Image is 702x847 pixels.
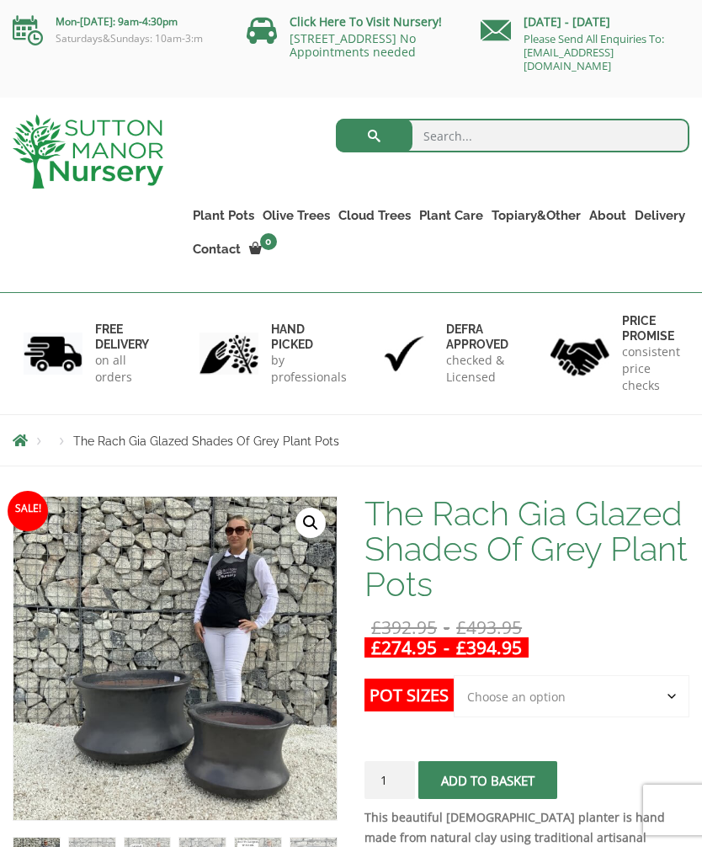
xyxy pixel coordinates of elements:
a: [STREET_ADDRESS] No Appointments needed [290,30,416,60]
span: 0 [260,233,277,250]
p: Mon-[DATE]: 9am-4:30pm [13,12,221,32]
a: 0 [245,237,282,261]
a: Plant Care [415,204,487,227]
bdi: 394.95 [456,636,522,659]
a: Contact [189,237,245,261]
bdi: 392.95 [371,615,437,639]
a: Topiary&Other [487,204,585,227]
label: Pot Sizes [364,679,454,711]
bdi: 493.95 [456,615,522,639]
span: £ [371,615,381,639]
bdi: 274.95 [371,636,437,659]
input: Search... [336,119,690,152]
a: Delivery [630,204,689,227]
p: [DATE] - [DATE] [481,12,689,32]
p: Saturdays&Sundays: 10am-3:m [13,32,221,45]
h6: hand picked [271,322,347,352]
button: Add to basket [418,761,557,799]
p: consistent price checks [622,344,680,394]
p: on all orders [95,352,152,386]
h1: The Rach Gia Glazed Shades Of Grey Plant Pots [364,496,689,602]
a: Click Here To Visit Nursery! [290,13,442,29]
span: £ [456,636,466,659]
input: Product quantity [364,761,415,799]
img: logo [13,115,163,189]
img: 2.jpg [199,333,258,376]
h6: Defra approved [446,322,508,352]
p: by professionals [271,352,347,386]
a: About [585,204,630,227]
span: Sale! [8,491,48,531]
img: 3.jpg [375,333,433,376]
a: View full-screen image gallery [295,508,326,538]
span: The Rach Gia Glazed Shades Of Grey Plant Pots [73,434,339,448]
a: Plant Pots [189,204,258,227]
del: - [364,617,529,637]
h6: FREE DELIVERY [95,322,152,352]
ins: - [364,637,529,658]
a: Olive Trees [258,204,334,227]
nav: Breadcrumbs [13,434,689,447]
h6: Price promise [622,313,680,344]
span: £ [371,636,381,659]
span: £ [456,615,466,639]
a: Cloud Trees [334,204,415,227]
img: 1.jpg [24,333,82,376]
p: checked & Licensed [446,352,508,386]
img: 4.jpg [550,328,609,379]
a: Please Send All Enquiries To: [EMAIL_ADDRESS][DOMAIN_NAME] [524,31,664,73]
